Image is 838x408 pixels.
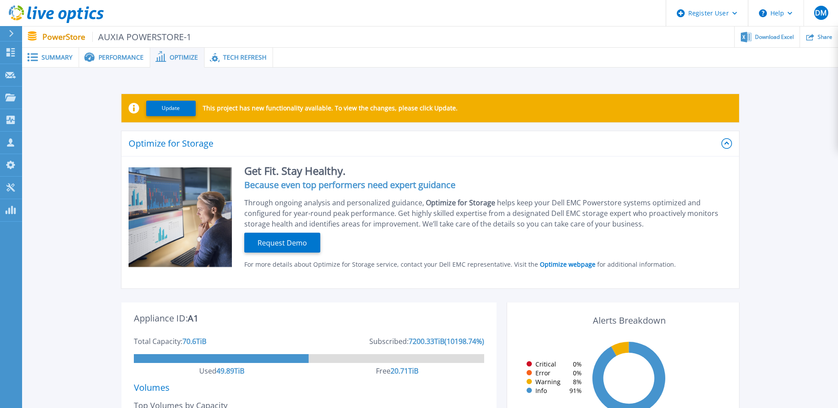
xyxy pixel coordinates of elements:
div: Appliance ID: [134,315,188,322]
p: PowerStore [42,32,192,42]
div: ( 10198.74 %) [444,338,484,345]
div: Subscribed: [369,338,409,345]
a: Optimize webpage [538,260,597,268]
h2: Optimize for Storage [129,139,721,148]
div: 7200.33 TiB [409,338,444,345]
div: Critical [523,361,556,368]
div: Warning [523,378,561,385]
span: AUXIA POWERSTORE-1 [92,32,192,42]
span: Performance [99,54,144,60]
div: Volumes [134,384,484,391]
div: Used [199,367,216,374]
span: DM [815,9,827,16]
div: Info [523,387,547,394]
div: Total Capacity: [134,338,182,345]
span: Optimize for Storage [426,198,497,208]
div: Free [376,367,391,374]
span: 8 % [573,378,582,385]
div: For more details about Optimize for Storage service, contact your Dell EMC representative. Visit ... [244,261,727,268]
span: Share [818,34,832,40]
div: Alerts Breakdown [519,308,739,331]
div: 20.71 TiB [391,367,418,374]
img: Optimize Promo [129,167,232,268]
div: Through ongoing analysis and personalized guidance, helps keep your Dell EMC Powerstore systems o... [244,197,727,229]
span: 0 % [573,370,582,377]
span: 91 % [569,387,582,394]
p: This project has new functionality available. To view the changes, please click Update. [203,105,458,112]
span: Tech Refresh [223,54,266,60]
button: Request Demo [244,233,320,253]
span: Request Demo [254,238,311,248]
div: 70.6 TiB [182,338,206,345]
span: Optimize [170,54,198,60]
span: Summary [42,54,72,60]
span: 0 % [573,361,582,368]
div: Error [523,370,550,377]
h4: Because even top performers need expert guidance [244,181,727,189]
span: Download Excel [755,34,794,40]
div: A1 [188,315,198,338]
h2: Get Fit. Stay Healthy. [244,167,727,174]
div: 49.89 TiB [216,367,244,374]
button: Update [146,101,196,116]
